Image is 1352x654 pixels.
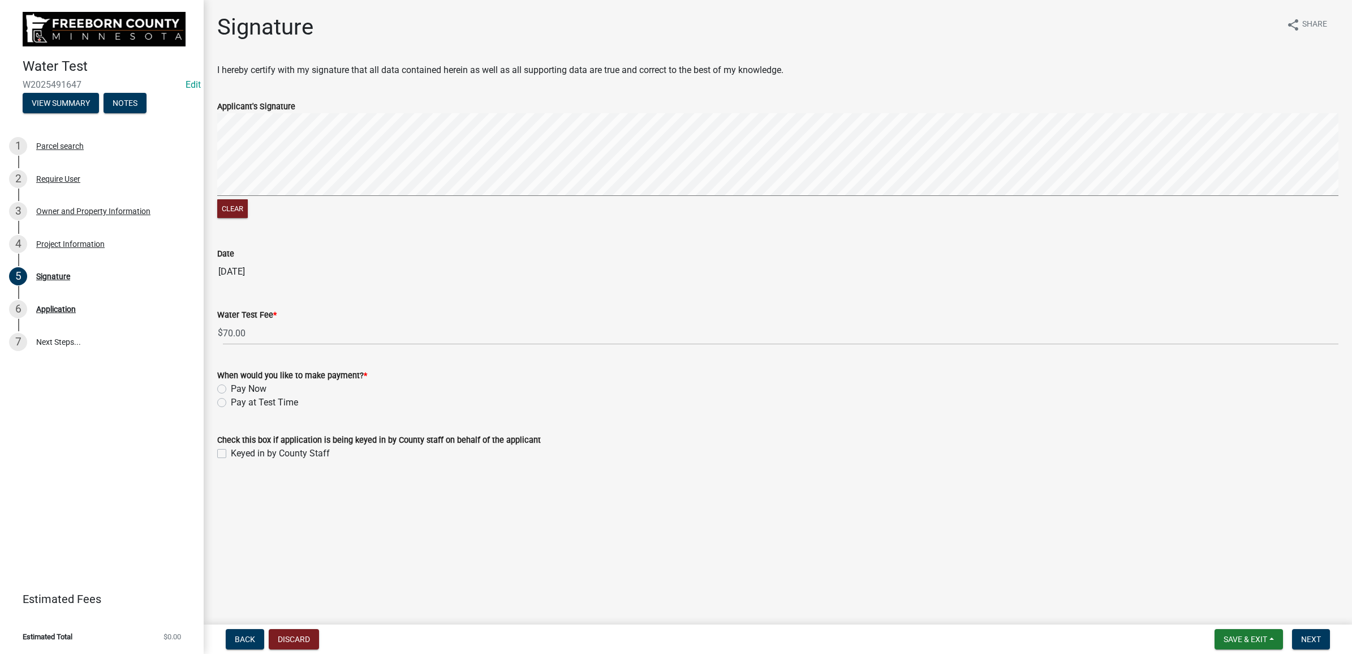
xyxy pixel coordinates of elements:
[1301,635,1321,644] span: Next
[231,396,298,409] label: Pay at Test Time
[1215,629,1283,649] button: Save & Exit
[104,93,147,113] button: Notes
[9,137,27,155] div: 1
[1277,14,1336,36] button: shareShare
[1302,18,1327,32] span: Share
[23,633,72,640] span: Estimated Total
[23,79,181,90] span: W2025491647
[9,170,27,188] div: 2
[217,103,295,111] label: Applicant's Signature
[9,235,27,253] div: 4
[217,311,277,319] label: Water Test Fee
[36,142,84,150] div: Parcel search
[36,305,76,313] div: Application
[36,240,105,248] div: Project Information
[217,199,248,218] button: Clear
[217,14,313,41] h1: Signature
[9,267,27,285] div: 5
[217,250,234,258] label: Date
[269,629,319,649] button: Discard
[186,79,201,90] a: Edit
[1224,635,1267,644] span: Save & Exit
[23,93,99,113] button: View Summary
[231,382,266,396] label: Pay Now
[231,447,330,460] label: Keyed in by County Staff
[186,79,201,90] wm-modal-confirm: Edit Application Number
[36,272,70,280] div: Signature
[1292,629,1330,649] button: Next
[217,372,367,380] label: When would you like to make payment?
[235,635,255,644] span: Back
[9,300,27,318] div: 6
[217,322,223,345] span: $
[23,12,186,46] img: Freeborn County, Minnesota
[23,99,99,108] wm-modal-confirm: Summary
[217,63,1338,77] p: I hereby certify with my signature that all data contained herein as well as all supporting data ...
[226,629,264,649] button: Back
[23,58,195,75] h4: Water Test
[104,99,147,108] wm-modal-confirm: Notes
[163,633,181,640] span: $0.00
[9,333,27,351] div: 7
[36,175,80,183] div: Require User
[1286,18,1300,32] i: share
[9,588,186,610] a: Estimated Fees
[9,202,27,220] div: 3
[36,207,150,215] div: Owner and Property Information
[217,437,541,444] label: Check this box if application is being keyed in by County staff on behalf of the applicant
